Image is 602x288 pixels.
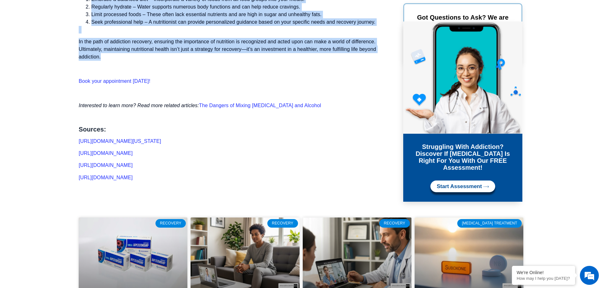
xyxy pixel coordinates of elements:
[79,103,321,108] i: Interested to learn more? Read more related articles:
[7,33,16,42] div: Navigation go back
[517,270,570,275] div: We're Online!
[79,150,133,156] a: [URL][DOMAIN_NAME]
[379,219,410,227] div: Recovery
[79,78,150,84] a: Book your appointment [DATE]!
[3,173,120,195] textarea: Type your message and hit 'Enter'
[79,162,133,168] a: [URL][DOMAIN_NAME]
[267,219,298,227] div: Recovery
[517,276,570,281] p: How may I help you today?
[79,126,389,132] h3: Sources:
[457,219,522,227] div: [MEDICAL_DATA] Treatment
[91,11,389,18] li: Limit processed foods – These often lack essential nutrients and are high in sugar and unhealthy ...
[155,219,186,227] div: Recovery
[437,184,482,189] span: Start Assessment
[91,3,389,11] li: Regularly hydrate – Water supports numerous body functions and can help reduce cravings.
[79,175,133,180] a: [URL][DOMAIN_NAME]
[430,181,495,192] a: Start Assessment
[42,33,116,41] div: Chat with us now
[408,143,518,171] h3: Struggling with addiction? Discover if [MEDICAL_DATA] is right for you with our FREE Assessment!
[79,38,389,61] p: In the path of addiction recovery, ensuring the importance of nutrition is recognized and acted u...
[79,138,161,144] a: [URL][DOMAIN_NAME][US_STATE]
[403,21,522,134] img: Online Suboxone Treatment - Opioid Addiction Treatment using phone
[104,3,119,18] div: Minimize live chat window
[37,80,87,144] span: We're online!
[199,103,321,108] a: The Dangers of Mixing [MEDICAL_DATA] and Alcohol
[91,18,389,26] li: Seek professional help – A nutritionist can provide personalized guidance based on your specific ...
[414,14,512,29] p: Got Questions to Ask? We are here to assist you!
